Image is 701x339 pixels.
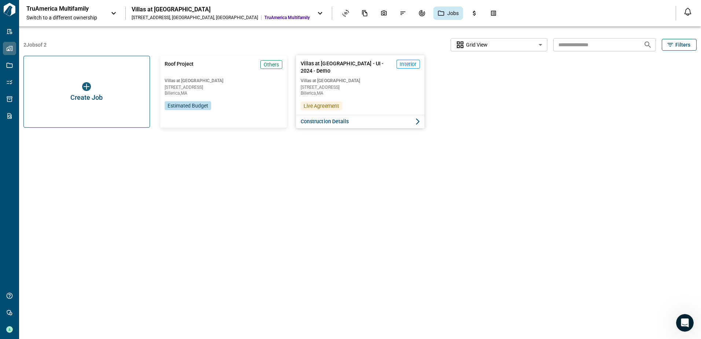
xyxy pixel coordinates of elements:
[300,77,420,83] span: Villas at [GEOGRAPHIC_DATA]
[26,5,92,12] p: TruAmerica Multifamily
[26,14,103,21] span: Switch to a different ownership
[165,85,282,90] span: [STREET_ADDRESS]
[466,41,488,48] span: Grid View
[467,7,482,19] div: Budgets
[433,7,463,20] div: Jobs
[486,7,501,19] div: Takeoff Center
[264,61,279,68] span: Others
[662,39,697,51] button: Filters
[451,37,547,52] div: Without label
[447,10,459,17] span: Jobs
[300,85,420,90] span: [STREET_ADDRESS]
[165,78,282,84] span: Villas at [GEOGRAPHIC_DATA]
[357,7,372,19] div: Documents
[300,91,420,95] span: Billerica , MA
[168,102,208,109] span: Estimated Budget
[132,15,258,21] div: [STREET_ADDRESS] , [GEOGRAPHIC_DATA] , [GEOGRAPHIC_DATA]
[676,314,694,332] iframe: Intercom live chat
[82,82,91,91] img: icon button
[400,61,416,68] span: Interior
[165,60,194,75] span: Roof Project
[395,7,411,19] div: Issues & Info
[165,91,282,95] span: Billerica , MA
[376,7,392,19] div: Photos
[303,102,339,109] span: Live Agreement
[23,41,47,48] span: 2 Jobs of 2
[296,115,424,128] button: Construction Details
[132,6,310,13] div: Villas at [GEOGRAPHIC_DATA]
[641,37,655,52] button: Search jobs
[338,7,353,19] div: Asset View
[675,41,690,48] span: Filters
[414,7,430,19] div: Renovation Record
[70,94,103,101] span: Create Job
[300,60,393,75] span: Villas at [GEOGRAPHIC_DATA] - UI - 2024 - Demo
[264,15,310,21] span: TruAmerica Multifamily
[300,118,349,125] span: Construction Details
[682,6,694,18] button: Open notification feed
